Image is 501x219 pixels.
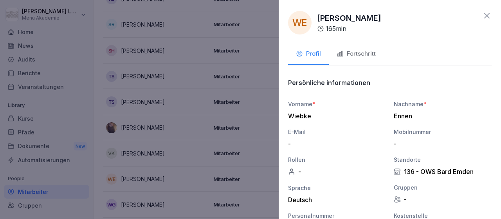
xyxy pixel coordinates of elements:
div: Fortschritt [337,49,376,58]
button: Fortschritt [329,44,384,65]
div: - [394,140,488,148]
div: Ennen [394,112,488,120]
div: Vorname [288,100,386,108]
div: - [288,168,386,176]
div: Gruppen [394,183,492,192]
p: [PERSON_NAME] [317,12,381,24]
div: Nachname [394,100,492,108]
div: E-Mail [288,128,386,136]
p: 165 min [326,24,346,33]
div: - [288,140,382,148]
div: Standorte [394,156,492,164]
div: Sprache [288,184,386,192]
div: Wiebke [288,112,382,120]
div: Profil [296,49,321,58]
div: - [394,195,492,203]
div: WE [288,11,312,34]
div: 136 - OWS Bard Emden [394,168,492,176]
div: Deutsch [288,196,386,204]
button: Profil [288,44,329,65]
div: Mobilnummer [394,128,492,136]
p: Persönliche informationen [288,79,370,87]
div: Rollen [288,156,386,164]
